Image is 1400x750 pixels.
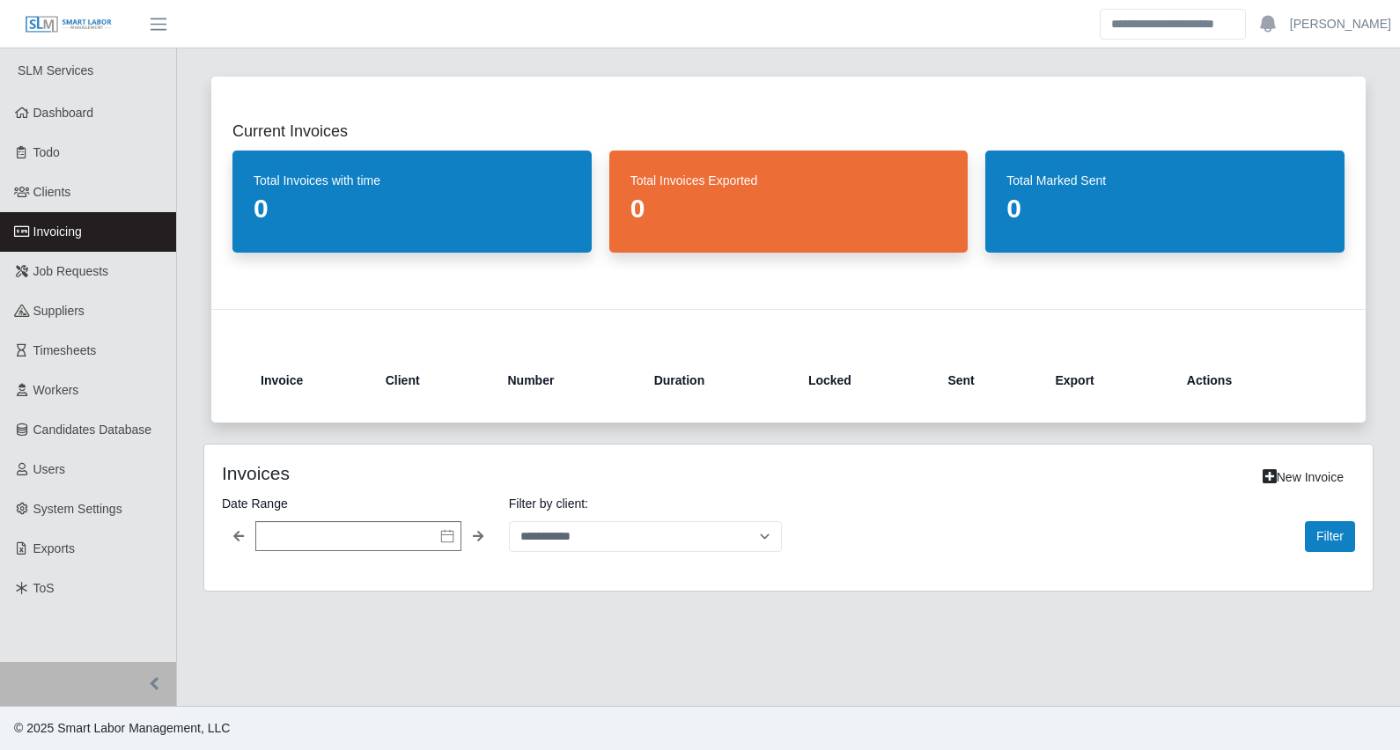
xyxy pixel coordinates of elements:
[33,423,152,437] span: Candidates Database
[33,343,97,357] span: Timesheets
[261,359,372,401] th: Invoice
[33,541,75,555] span: Exports
[18,63,93,77] span: SLM Services
[1006,172,1323,189] dt: Total Marked Sent
[33,264,109,278] span: Job Requests
[630,193,947,224] dd: 0
[640,359,794,401] th: Duration
[1006,193,1323,224] dd: 0
[14,721,230,735] span: © 2025 Smart Labor Management, LLC
[33,581,55,595] span: ToS
[33,145,60,159] span: Todo
[254,172,571,189] dt: Total Invoices with time
[1041,359,1172,401] th: Export
[33,185,71,199] span: Clients
[1173,359,1316,401] th: Actions
[222,462,679,484] h4: Invoices
[1290,15,1391,33] a: [PERSON_NAME]
[25,15,113,34] img: SLM Logo
[33,304,85,318] span: Suppliers
[33,383,79,397] span: Workers
[493,359,639,401] th: Number
[33,502,122,516] span: System Settings
[33,106,94,120] span: Dashboard
[630,172,947,189] dt: Total Invoices Exported
[254,193,571,224] dd: 0
[232,119,1345,143] h2: Current Invoices
[33,462,66,476] span: Users
[222,493,495,514] label: Date Range
[933,359,1041,401] th: Sent
[372,359,494,401] th: Client
[509,493,782,514] label: Filter by client:
[1305,521,1355,552] button: Filter
[1100,9,1246,40] input: Search
[794,359,934,401] th: Locked
[1251,462,1355,493] a: New Invoice
[33,224,82,239] span: Invoicing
